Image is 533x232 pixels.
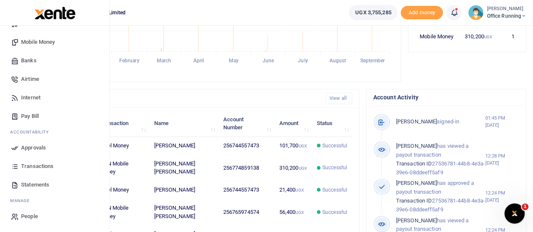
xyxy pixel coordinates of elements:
img: profile-user [468,5,483,20]
a: Internet [7,88,102,107]
a: Add money [401,9,443,15]
a: logo-small logo-large logo-large [34,9,75,16]
small: UGX [295,188,303,192]
th: Status: activate to sort column ascending [312,110,352,136]
tspan: June [262,58,274,64]
td: 256774859138 [218,155,274,181]
tspan: August [329,58,346,64]
td: Mobile Money [415,27,459,45]
li: Ac [7,125,102,139]
th: Name: activate to sort column ascending [149,110,218,136]
small: UGX [484,35,492,39]
span: [PERSON_NAME] [396,217,437,224]
small: 12:24 PM [DATE] [485,189,519,204]
small: [PERSON_NAME] [487,5,526,13]
small: 01:45 PM [DATE] [485,115,519,129]
tspan: July [298,58,308,64]
iframe: Intercom live chat [504,203,525,224]
tspan: September [360,58,385,64]
td: [PERSON_NAME] [149,137,218,155]
a: profile-user [PERSON_NAME] Office Running [468,5,526,20]
a: Approvals [7,139,102,157]
tspan: February [119,58,139,64]
span: Transaction ID [396,160,432,167]
span: [PERSON_NAME] [396,118,437,125]
span: Mobile Money [21,38,55,46]
tspan: April [193,58,204,64]
span: countability [16,129,48,135]
tspan: May [228,58,238,64]
h4: Account Activity [373,93,519,102]
span: Add money [401,6,443,20]
td: 256765974574 [218,199,274,225]
td: 1 [497,27,519,45]
span: Internet [21,93,40,102]
span: Statements [21,181,49,189]
td: [PERSON_NAME] [149,181,218,199]
p: has approved a payout transaction 27536781-44b8-4e3a-39e6-08ddeeff5af9 [396,179,485,214]
span: anage [14,197,30,204]
td: 310,200 [274,155,312,181]
li: Toup your wallet [401,6,443,20]
small: UGX [298,166,306,171]
td: [PERSON_NAME] [PERSON_NAME] [149,199,218,225]
td: Airtel Money [94,181,149,199]
a: Airtime [7,70,102,88]
td: 256744557473 [218,181,274,199]
span: Airtime [21,75,39,83]
th: Account Number: activate to sort column ascending [218,110,274,136]
span: 1 [522,203,528,210]
span: Banks [21,56,37,65]
a: Pay Bill [7,107,102,125]
th: Amount: activate to sort column ascending [274,110,312,136]
a: Mobile Money [7,33,102,51]
small: UGX [298,144,306,148]
span: UGX 3,755,285 [355,8,391,17]
a: People [7,207,102,226]
td: 101,700 [274,137,312,155]
td: 310,200 [459,27,497,45]
a: Statements [7,176,102,194]
tspan: March [157,58,171,64]
td: 256744557473 [218,137,274,155]
li: M [7,194,102,207]
span: Office Running [487,12,526,20]
p: has viewed a payout transaction 27536781-44b8-4e3a-39e6-08ddeeff5af9 [396,142,485,177]
span: Transactions [21,162,54,171]
li: Wallet ballance [346,5,401,20]
span: [PERSON_NAME] [396,143,437,149]
th: Transaction: activate to sort column ascending [94,110,149,136]
p: signed-in [396,117,485,126]
a: Banks [7,51,102,70]
span: Successful [322,208,347,216]
span: People [21,212,38,221]
small: 12:28 PM [DATE] [485,152,519,167]
span: Approvals [21,144,46,152]
span: Successful [322,164,347,171]
td: MTN Mobile Money [94,199,149,225]
span: Successful [322,142,347,149]
td: 21,400 [274,181,312,199]
span: Transaction ID [396,197,432,204]
span: [PERSON_NAME] [396,180,437,186]
a: Transactions [7,157,102,176]
td: [PERSON_NAME] [PERSON_NAME] [149,155,218,181]
span: Pay Bill [21,112,39,120]
td: 56,400 [274,199,312,225]
a: View all [326,93,352,104]
small: UGX [295,210,303,215]
td: Airtel Money [94,137,149,155]
img: logo-large [35,7,75,19]
h4: Recent Transactions [39,94,319,103]
a: UGX 3,755,285 [349,5,397,20]
td: MTN Mobile Money [94,155,149,181]
span: Successful [322,186,347,194]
